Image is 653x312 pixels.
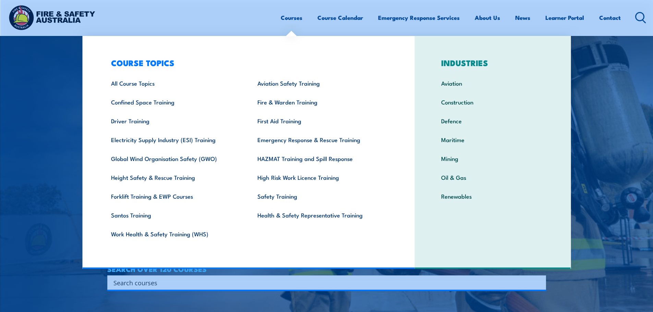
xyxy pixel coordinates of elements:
[247,187,393,205] a: Safety Training
[475,9,500,27] a: About Us
[431,74,555,92] a: Aviation
[378,9,460,27] a: Emergency Response Services
[431,149,555,168] a: Mining
[431,92,555,111] a: Construction
[515,9,530,27] a: News
[100,205,247,224] a: Santos Training
[115,278,532,287] form: Search form
[100,224,247,243] a: Work Health & Safety Training (WHS)
[534,278,544,287] button: Search magnifier button
[247,74,393,92] a: Aviation Safety Training
[431,130,555,149] a: Maritime
[545,9,584,27] a: Learner Portal
[247,168,393,187] a: High Risk Work Licence Training
[317,9,363,27] a: Course Calendar
[247,111,393,130] a: First Aid Training
[100,149,247,168] a: Global Wind Organisation Safety (GWO)
[100,74,247,92] a: All Course Topics
[100,58,393,67] h3: COURSE TOPICS
[100,187,247,205] a: Forklift Training & EWP Courses
[281,9,302,27] a: Courses
[431,58,555,67] h3: INDUSTRIES
[431,187,555,205] a: Renewables
[100,168,247,187] a: Height Safety & Rescue Training
[247,92,393,111] a: Fire & Warden Training
[107,265,546,273] h4: SEARCH OVER 120 COURSES
[431,168,555,187] a: Oil & Gas
[113,277,531,288] input: Search input
[100,111,247,130] a: Driver Training
[247,205,393,224] a: Health & Safety Representative Training
[100,92,247,111] a: Confined Space Training
[247,130,393,149] a: Emergency Response & Rescue Training
[100,130,247,149] a: Electricity Supply Industry (ESI) Training
[431,111,555,130] a: Defence
[599,9,621,27] a: Contact
[247,149,393,168] a: HAZMAT Training and Spill Response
